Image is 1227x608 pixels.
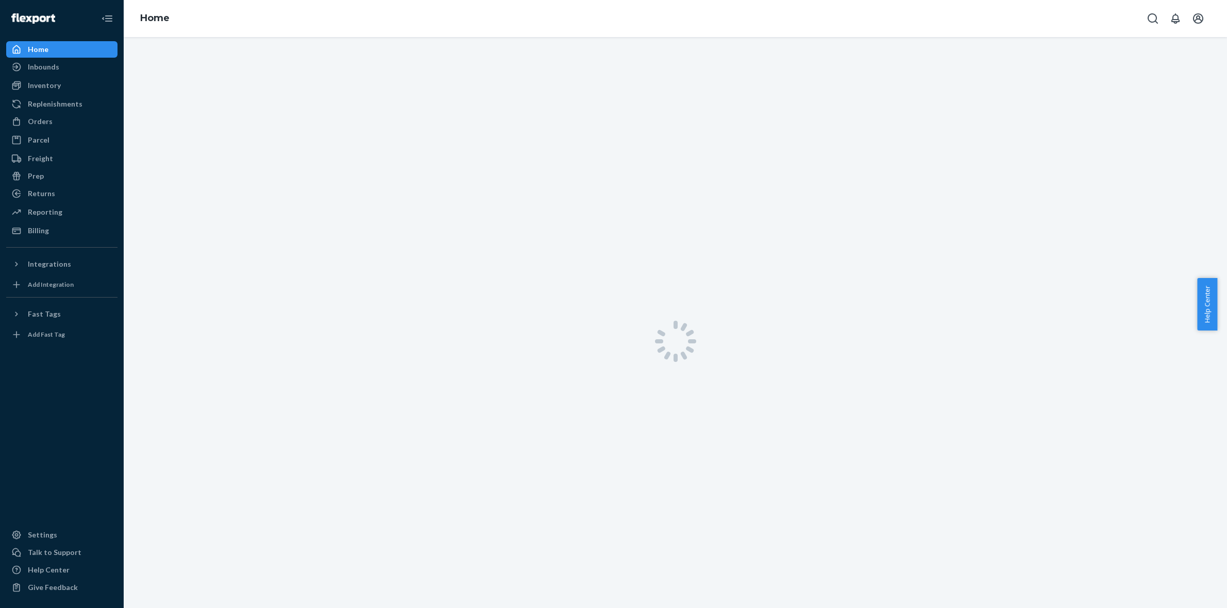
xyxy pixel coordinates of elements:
[6,527,117,543] a: Settings
[28,225,49,236] div: Billing
[6,222,117,239] a: Billing
[28,259,71,269] div: Integrations
[28,309,61,319] div: Fast Tags
[6,59,117,75] a: Inbounds
[28,171,44,181] div: Prep
[97,8,117,29] button: Close Navigation
[28,582,78,593] div: Give Feedback
[1142,8,1163,29] button: Open Search Box
[1188,8,1208,29] button: Open account menu
[6,544,117,561] button: Talk to Support
[28,207,62,217] div: Reporting
[28,565,70,575] div: Help Center
[6,276,117,293] a: Add Integration
[28,44,48,55] div: Home
[6,204,117,220] a: Reporting
[28,99,82,109] div: Replenishments
[6,562,117,578] a: Help Center
[6,96,117,112] a: Replenishments
[28,188,55,199] div: Returns
[28,280,74,289] div: Add Integration
[28,547,81,558] div: Talk to Support
[11,13,55,24] img: Flexport logo
[132,4,178,33] ol: breadcrumbs
[140,12,170,24] a: Home
[6,41,117,58] a: Home
[6,185,117,202] a: Returns
[1165,8,1186,29] button: Open notifications
[28,153,53,164] div: Freight
[28,530,57,540] div: Settings
[6,150,117,167] a: Freight
[6,306,117,322] button: Fast Tags
[6,579,117,596] button: Give Feedback
[6,132,117,148] a: Parcel
[1197,278,1217,331] button: Help Center
[6,168,117,184] a: Prep
[28,330,65,339] div: Add Fast Tag
[6,77,117,94] a: Inventory
[6,113,117,130] a: Orders
[6,326,117,343] a: Add Fast Tag
[28,80,61,91] div: Inventory
[28,135,49,145] div: Parcel
[6,256,117,272] button: Integrations
[28,62,59,72] div: Inbounds
[28,116,53,127] div: Orders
